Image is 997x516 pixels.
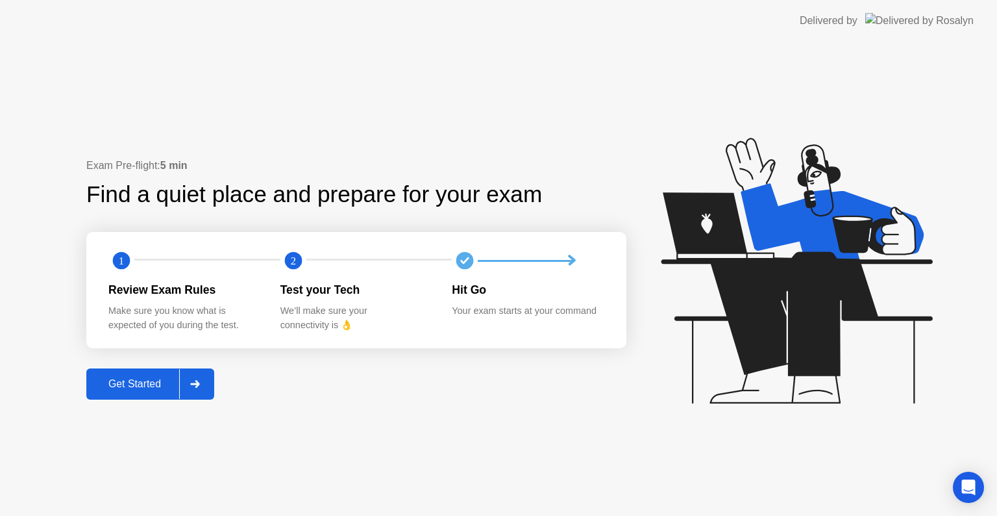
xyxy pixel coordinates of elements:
[119,255,124,267] text: 1
[291,255,296,267] text: 2
[108,281,260,298] div: Review Exam Rules
[86,158,626,174] div: Exam Pre-flight:
[86,177,544,212] div: Find a quiet place and prepare for your exam
[800,13,857,29] div: Delivered by
[90,378,179,390] div: Get Started
[865,13,974,28] img: Delivered by Rosalyn
[280,304,432,332] div: We’ll make sure your connectivity is 👌
[280,281,432,298] div: Test your Tech
[452,304,603,318] div: Your exam starts at your command
[160,160,188,171] b: 5 min
[452,281,603,298] div: Hit Go
[108,304,260,332] div: Make sure you know what is expected of you during the test.
[953,472,984,503] div: Open Intercom Messenger
[86,368,214,400] button: Get Started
